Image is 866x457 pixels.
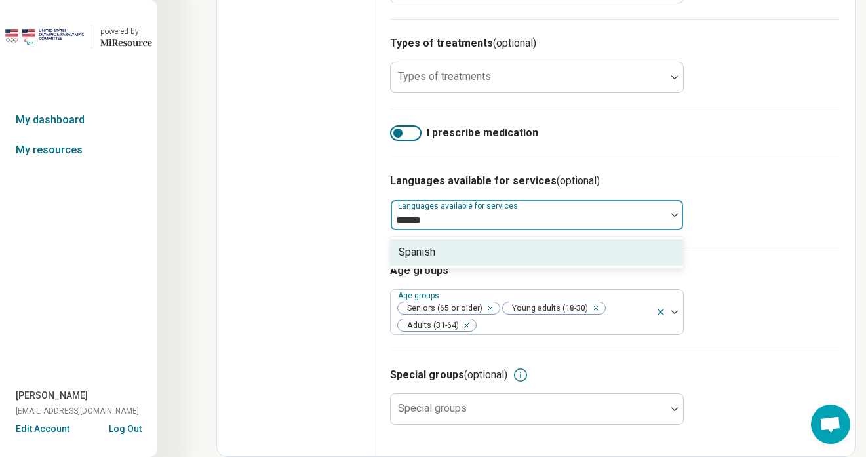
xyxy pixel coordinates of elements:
[390,35,839,51] h3: Types of treatments
[398,302,486,315] span: Seniors (65 or older)
[390,367,507,383] h3: Special groups
[399,245,435,260] div: Spanish
[811,405,850,444] div: Open chat
[109,422,142,433] button: Log Out
[557,174,600,187] span: (optional)
[398,70,491,83] label: Types of treatments
[5,21,152,52] a: USOPCpowered by
[464,368,507,381] span: (optional)
[398,291,442,300] label: Age groups
[398,201,521,210] label: Languages available for services
[16,389,88,403] span: [PERSON_NAME]
[100,26,152,37] div: powered by
[16,405,139,417] span: [EMAIL_ADDRESS][DOMAIN_NAME]
[390,173,839,189] h3: Languages available for services
[5,21,84,52] img: USOPC
[398,402,467,414] label: Special groups
[503,302,592,315] span: Young adults (18-30)
[16,422,69,436] button: Edit Account
[398,319,463,332] span: Adults (31-64)
[390,263,839,279] h3: Age groups
[427,125,538,141] span: I prescribe medication
[493,37,536,49] span: (optional)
